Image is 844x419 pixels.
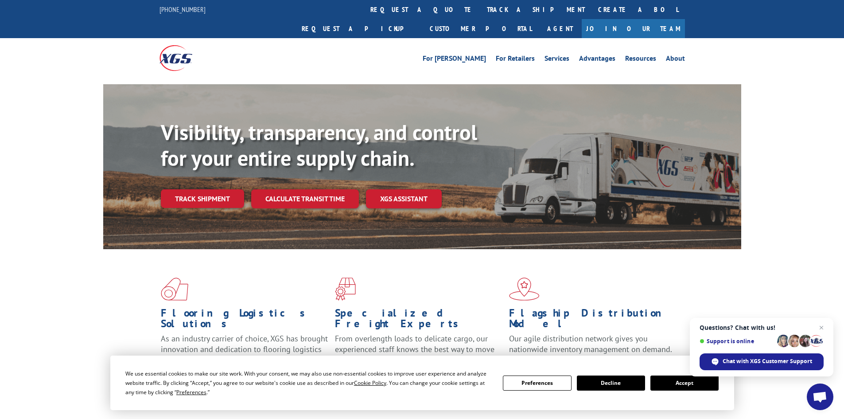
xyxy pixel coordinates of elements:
span: Preferences [176,388,206,396]
a: Track shipment [161,189,244,208]
a: Calculate transit time [251,189,359,208]
a: Services [545,55,569,65]
a: Agent [538,19,582,38]
span: Support is online [700,338,774,345]
h1: Flooring Logistics Solutions [161,308,328,333]
span: Close chat [816,322,827,333]
button: Preferences [503,376,571,391]
p: From overlength loads to delicate cargo, our experienced staff knows the best way to move your fr... [335,333,502,373]
span: As an industry carrier of choice, XGS has brought innovation and dedication to flooring logistics... [161,333,328,365]
img: xgs-icon-flagship-distribution-model-red [509,278,540,301]
span: Cookie Policy [354,379,386,387]
h1: Flagship Distribution Model [509,308,677,333]
div: We use essential cookies to make our site work. With your consent, we may also use non-essential ... [125,369,492,397]
button: Accept [650,376,719,391]
a: About [666,55,685,65]
button: Decline [577,376,645,391]
a: XGS ASSISTANT [366,189,442,208]
a: [PHONE_NUMBER] [159,5,206,14]
a: Advantages [579,55,615,65]
a: Customer Portal [423,19,538,38]
a: For Retailers [496,55,535,65]
span: Questions? Chat with us! [700,324,824,331]
span: Our agile distribution network gives you nationwide inventory management on demand. [509,333,672,354]
img: xgs-icon-total-supply-chain-intelligence-red [161,278,188,301]
h1: Specialized Freight Experts [335,308,502,333]
div: Cookie Consent Prompt [110,356,734,410]
a: Resources [625,55,656,65]
a: For [PERSON_NAME] [423,55,486,65]
a: Request a pickup [295,19,423,38]
div: Open chat [807,384,833,410]
span: Chat with XGS Customer Support [723,357,812,365]
div: Chat with XGS Customer Support [700,353,824,370]
a: Join Our Team [582,19,685,38]
b: Visibility, transparency, and control for your entire supply chain. [161,118,477,172]
img: xgs-icon-focused-on-flooring-red [335,278,356,301]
